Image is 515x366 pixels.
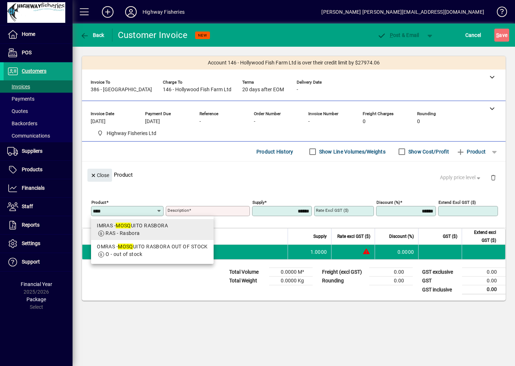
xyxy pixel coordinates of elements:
div: OMRAS - UITO RASBORA OUT OF STOCK [97,243,208,251]
span: Support [22,259,40,265]
span: 1.0000 [310,248,327,256]
span: Quotes [7,108,28,114]
a: POS [4,44,73,62]
span: Rate excl GST ($) [337,232,370,240]
span: 386 - [GEOGRAPHIC_DATA] [91,87,152,93]
div: IMRAS - UITO RASBORA [97,222,208,230]
td: 0.0000 [375,245,418,259]
td: 0.00 [462,285,506,294]
button: Product History [254,145,296,158]
span: - [308,119,310,125]
span: Home [22,31,35,37]
td: 0.0000 Kg [269,277,313,285]
span: Financial Year [21,281,52,287]
span: Products [22,167,42,172]
mat-option: IMRAS - MOSQUITO RASBORA [91,219,214,240]
em: MOSQ [116,223,131,228]
span: ost & Email [377,32,419,38]
span: Communications [7,133,50,139]
button: Back [78,29,106,42]
button: Profile [119,5,143,18]
div: Customer Invoice [118,29,188,41]
app-page-header-button: Back [73,29,112,42]
app-page-header-button: Close [86,172,114,178]
mat-label: Supply [252,200,264,205]
a: Staff [4,198,73,216]
span: 0 [417,119,420,125]
span: [DATE] [91,119,106,125]
span: Highway Fisheries Ltd [94,129,159,138]
button: Apply price level [437,171,485,184]
a: Payments [4,93,73,105]
span: Financials [22,185,45,191]
span: POS [22,50,32,55]
label: Show Line Volumes/Weights [318,148,386,155]
td: GST inclusive [419,285,462,294]
a: Knowledge Base [491,1,506,25]
td: 0.00 [369,268,413,277]
td: Rounding [318,277,369,285]
span: Apply price level [440,174,482,181]
a: Home [4,25,73,43]
mat-label: Rate excl GST ($) [316,208,349,213]
span: P [390,32,393,38]
button: Add [96,5,119,18]
span: Customers [22,68,46,74]
button: Cancel [463,29,483,42]
span: Back [80,32,104,38]
td: 0.0000 M³ [269,268,313,277]
span: O - out of stock [106,251,142,257]
a: Products [4,161,73,179]
a: Quotes [4,105,73,117]
td: Freight (excl GST) [318,268,369,277]
a: Settings [4,235,73,253]
span: - [297,87,298,93]
td: Total Weight [226,277,269,285]
td: 0.00 [462,268,506,277]
span: - [199,119,201,125]
span: Invoices [7,84,30,89]
a: Support [4,253,73,271]
td: GST exclusive [419,268,462,277]
em: MOSQ [118,244,133,249]
span: NEW [198,33,207,38]
span: S [496,32,499,38]
span: - [254,119,255,125]
a: Invoices [4,80,73,93]
span: Supply [313,232,327,240]
span: 0 [363,119,366,125]
span: [DATE] [145,119,160,125]
a: Financials [4,179,73,197]
mat-label: Extend excl GST ($) [438,200,476,205]
span: Suppliers [22,148,42,154]
span: RAS - Rasbora [106,230,140,236]
button: Close [87,169,112,182]
mat-label: Description [168,208,189,213]
button: Delete [485,169,502,186]
span: Package [26,296,46,302]
div: [PERSON_NAME] [PERSON_NAME][EMAIL_ADDRESS][DOMAIN_NAME] [321,6,484,18]
span: Extend excl GST ($) [466,228,496,244]
mat-label: Discount (%) [376,200,400,205]
label: Show Cost/Profit [407,148,449,155]
span: Close [90,169,109,181]
span: Reports [22,222,40,228]
span: Cancel [465,29,481,41]
span: Settings [22,240,40,246]
td: Total Volume [226,268,269,277]
td: GST [419,277,462,285]
mat-label: Product [91,200,106,205]
span: Backorders [7,121,37,126]
span: ave [496,29,507,41]
span: Product History [256,146,293,157]
span: GST ($) [443,232,457,240]
span: Staff [22,203,33,209]
td: 0.00 [369,277,413,285]
button: Save [494,29,509,42]
a: Backorders [4,117,73,130]
div: Highway Fisheries [143,6,185,18]
mat-option: OMRAS - MOSQUITO RASBORA OUT OF STOCK [91,240,214,261]
span: Account 146 - Hollywood Fish Farm Ltd is over their credit limit by $27974.06 [208,59,380,67]
span: Discount (%) [389,232,414,240]
span: 20 days after EOM [242,87,284,93]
